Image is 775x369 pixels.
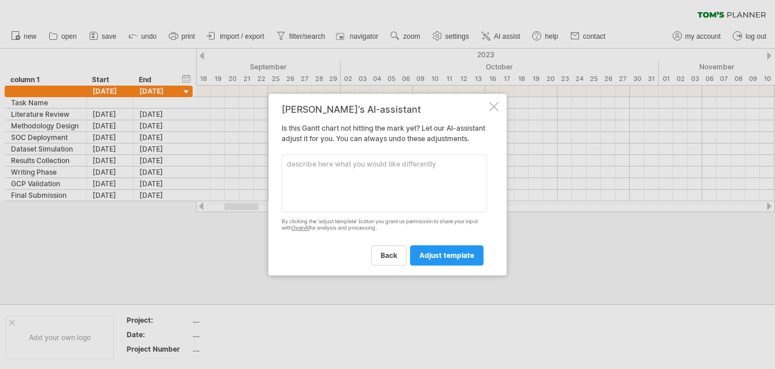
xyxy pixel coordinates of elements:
[410,245,484,265] a: adjust template
[419,251,474,260] span: adjust template
[381,251,397,260] span: back
[282,219,487,231] div: By clicking the 'adjust template' button you grant us permission to share your input with for ana...
[282,104,487,115] div: [PERSON_NAME]'s AI-assistant
[371,245,407,265] a: back
[291,224,309,231] a: OpenAI
[282,104,487,265] div: Is this Gantt chart not hitting the mark yet? Let our AI-assistant adjust it for you. You can alw...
